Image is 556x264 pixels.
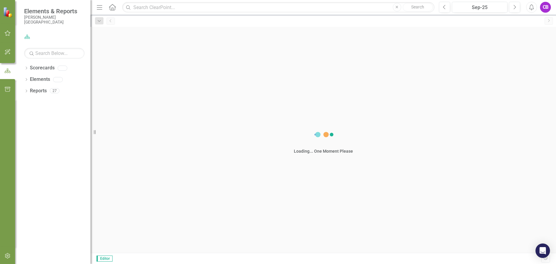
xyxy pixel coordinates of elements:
div: 27 [50,88,59,94]
img: ClearPoint Strategy [3,7,14,17]
input: Search ClearPoint... [122,2,434,13]
button: CB [540,2,551,13]
div: Loading... One Moment Please [294,148,353,154]
button: Sep-25 [452,2,507,13]
a: Elements [30,76,50,83]
span: Search [411,5,424,9]
small: [PERSON_NAME][GEOGRAPHIC_DATA] [24,15,84,25]
a: Scorecards [30,65,55,72]
div: Open Intercom Messenger [535,243,550,258]
div: Sep-25 [454,4,505,11]
a: Reports [30,87,47,94]
span: Elements & Reports [24,8,84,15]
input: Search Below... [24,48,84,59]
span: Editor [97,256,113,262]
button: Search [403,3,433,11]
